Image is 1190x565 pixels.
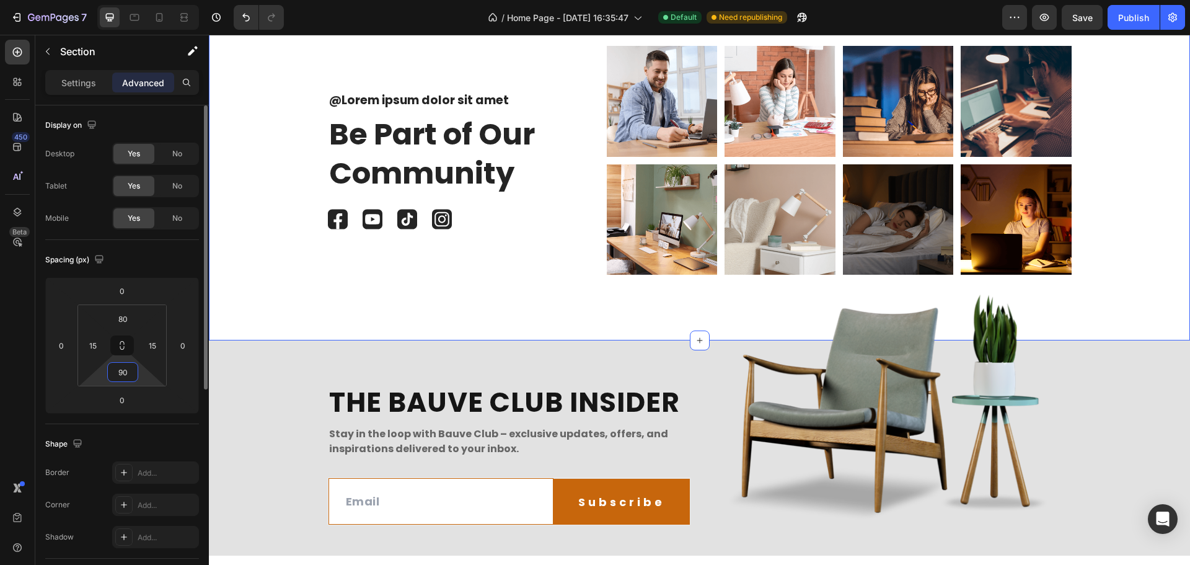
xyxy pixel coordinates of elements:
span: No [172,148,182,159]
p: Stay in the loop with Bauve Club – exclusive updates, offers, and inspirations delivered to your ... [120,392,480,422]
div: Shape [45,436,85,453]
div: Subscribe [369,459,456,476]
input: 0 [110,391,134,409]
span: No [172,180,182,192]
div: Display on [45,117,99,134]
div: Beta [9,227,30,237]
div: Spacing (px) [45,252,107,269]
div: Mobile [45,213,69,224]
input: 0 [174,336,192,355]
p: 7 [81,10,87,25]
span: Home Page - [DATE] 16:35:47 [507,11,628,24]
div: Shadow [45,532,74,543]
span: Yes [128,213,140,224]
input: Email [120,443,345,490]
p: Advanced [122,76,164,89]
p: Section [60,44,162,59]
img: Alt Image [500,242,863,491]
div: 450 [12,132,30,142]
div: Add... [138,500,196,511]
iframe: Design area [209,35,1190,565]
input: 0 [110,282,134,300]
img: gempages_432750572815254551-46e538f3-58e1-4e4e-bf59-2f0ce1310855.png [516,130,627,241]
div: Open Intercom Messenger [1148,504,1178,534]
input: 0 [52,336,71,355]
div: Publish [1118,11,1149,24]
p: Settings [61,76,96,89]
input: 90 [110,363,135,381]
h2: THE BAUVE CLUB INSIDER [119,350,482,386]
div: Corner [45,499,70,510]
img: gempages_432750572815254551-489e0229-7f8d-431c-84aa-d89e79b219a7.svg [223,174,243,195]
div: Add... [138,532,196,543]
img: gempages_432750572815254551-89843d14-5bf8-4fc5-b6c8-1004098b1c94.png [752,11,863,122]
span: / [501,11,505,24]
button: 7 [5,5,92,30]
span: Default [671,12,697,23]
div: Border [45,467,69,478]
img: gempages_432750572815254551-4675ab2e-38a2-497c-b57a-ee806455892f.png [398,11,509,122]
button: Subscribe [345,444,481,490]
span: Save [1072,12,1093,23]
div: Add... [138,468,196,479]
img: gempages_432750572815254551-c281bd82-c2ab-4913-8cf0-1c6e9b53d65d.png [516,11,627,122]
div: Undo/Redo [234,5,284,30]
button: Publish [1108,5,1160,30]
button: Save [1062,5,1103,30]
div: Desktop [45,148,74,159]
img: gempages_432750572815254551-d0e151f9-668e-4343-b523-1d37699338a6.png [634,130,745,241]
span: Need republishing [719,12,782,23]
input: 15px [143,336,162,355]
span: Yes [128,148,140,159]
input: 15px [84,336,102,355]
img: gempages_432750572815254551-38b3c64f-9686-47e5-96a5-7863afb38593.png [752,130,863,241]
span: No [172,213,182,224]
img: gempages_432750572815254551-67dac368-bf81-4f15-b9ca-6a8d159efef7.png [398,130,509,241]
img: gempages_432750572815254551-1dedfaed-efb0-41a0-8ccd-72393a81c9bf.png [634,11,745,122]
span: Yes [128,180,140,192]
input: 80px [110,309,135,328]
div: Tablet [45,180,67,192]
